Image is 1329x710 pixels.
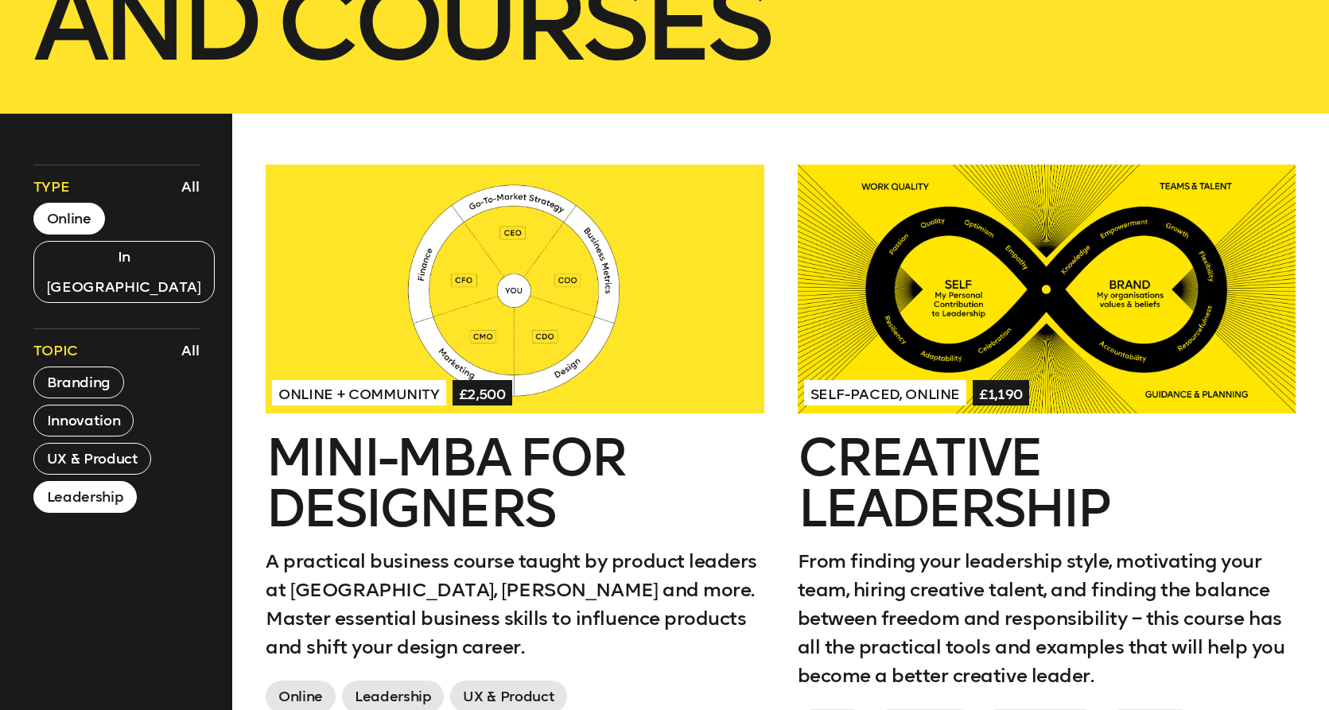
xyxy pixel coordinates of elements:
button: In [GEOGRAPHIC_DATA] [33,241,215,303]
button: Leadership [33,481,137,513]
span: Online + Community [272,380,446,405]
h2: Mini-MBA for Designers [266,433,764,534]
button: All [177,337,204,364]
span: Type [33,177,70,196]
span: £1,190 [973,380,1029,405]
button: All [177,173,204,200]
span: £2,500 [453,380,512,405]
h2: Creative Leadership [798,433,1296,534]
button: Innovation [33,405,134,436]
span: Self-paced, Online [804,380,967,405]
span: Topic [33,341,78,360]
p: From finding your leadership style, motivating your team, hiring creative talent, and finding the... [798,547,1296,690]
p: A practical business course taught by product leaders at [GEOGRAPHIC_DATA], [PERSON_NAME] and mor... [266,547,764,662]
button: UX & Product [33,443,152,475]
button: Online [33,203,105,235]
button: Branding [33,367,124,398]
